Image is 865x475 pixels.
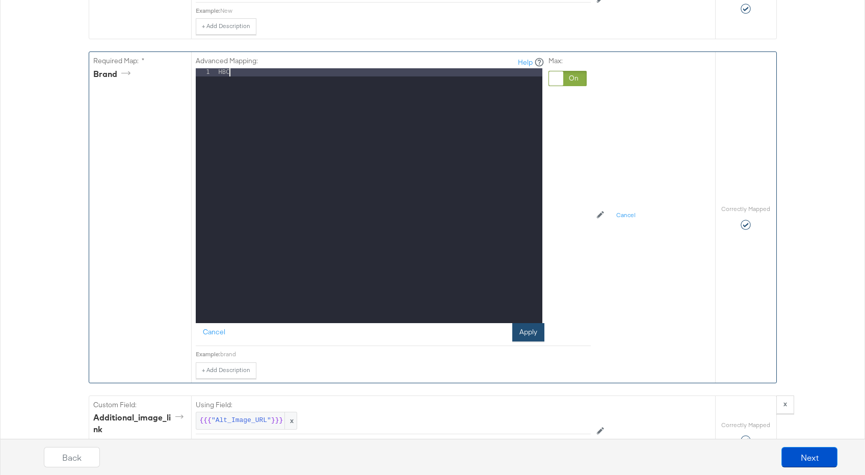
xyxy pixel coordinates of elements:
[721,205,770,213] label: Correctly Mapped
[196,350,220,358] div: Example:
[44,447,100,467] button: Back
[548,56,587,66] label: Max:
[196,68,217,76] div: 1
[271,416,283,426] span: }}}
[776,395,794,414] button: x
[212,416,271,426] span: "Alt_Image_URL"
[512,323,544,341] button: Apply
[93,68,134,80] div: brand
[196,7,220,15] div: Example:
[721,421,770,429] label: Correctly Mapped
[781,447,837,467] button: Next
[518,58,533,67] a: Help
[220,350,591,358] div: brand
[610,207,642,223] button: Cancel
[93,412,187,435] div: additional_image_link
[196,362,256,379] button: + Add Description
[196,56,258,66] label: Advanced Mapping:
[196,18,256,35] button: + Add Description
[196,323,232,341] button: Cancel
[200,416,212,426] span: {{{
[284,412,297,429] span: x
[220,7,591,15] div: New
[783,399,787,408] strong: x
[93,56,187,66] label: Required Map: *
[93,400,187,410] label: Custom Field:
[196,400,591,410] label: Using Field:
